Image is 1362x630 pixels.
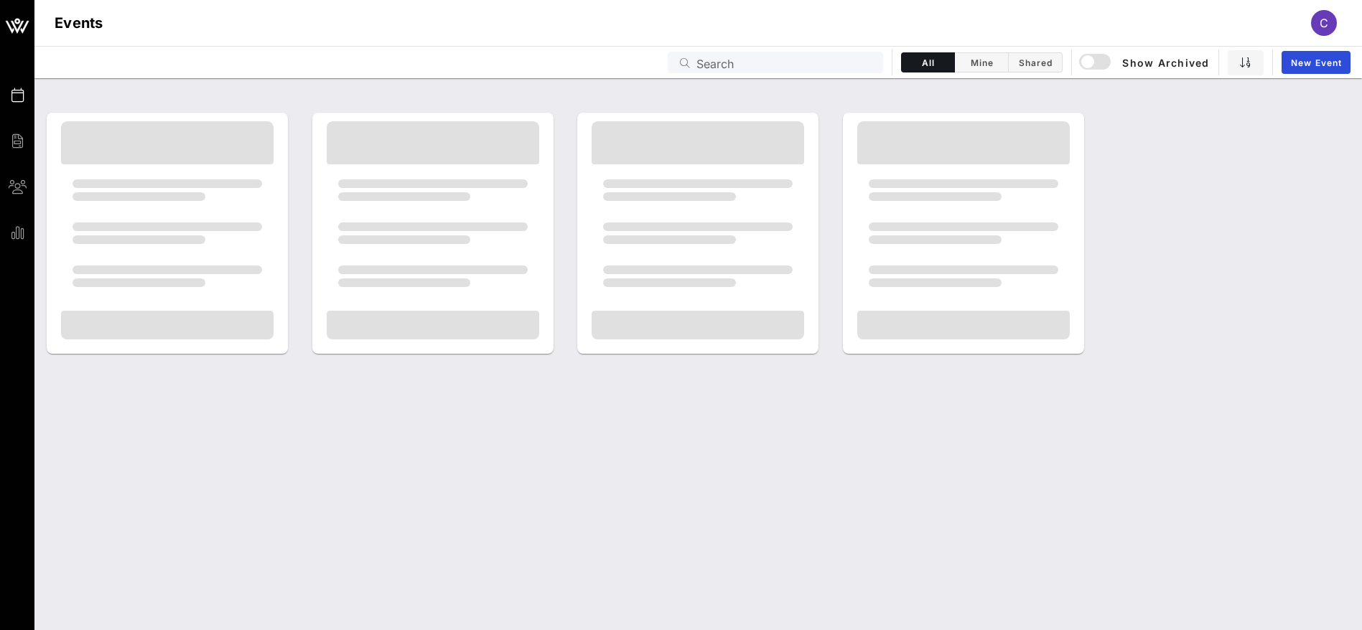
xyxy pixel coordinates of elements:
[1009,52,1063,72] button: Shared
[1017,57,1053,68] span: Shared
[1282,51,1351,74] a: New Event
[1311,10,1337,36] div: C
[901,52,955,72] button: All
[1290,57,1342,68] span: New Event
[1081,54,1209,71] span: Show Archived
[1320,16,1328,30] span: C
[955,52,1009,72] button: Mine
[964,57,999,68] span: Mine
[1081,50,1210,75] button: Show Archived
[55,11,103,34] h1: Events
[910,57,946,68] span: All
